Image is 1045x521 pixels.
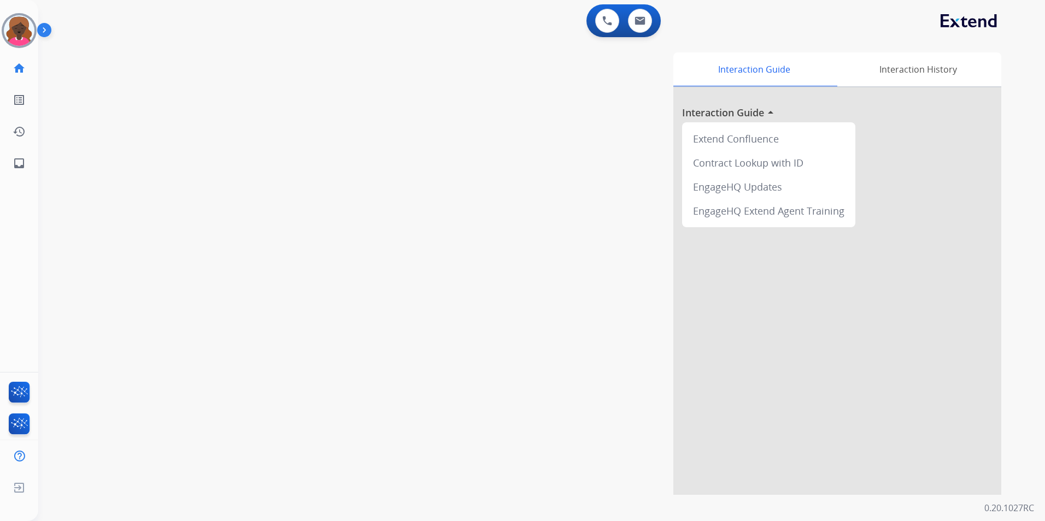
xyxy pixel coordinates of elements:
p: 0.20.1027RC [984,501,1034,514]
div: EngageHQ Extend Agent Training [686,199,851,223]
div: Interaction History [835,52,1001,86]
img: avatar [4,15,34,46]
div: Interaction Guide [673,52,835,86]
div: Contract Lookup with ID [686,151,851,175]
div: EngageHQ Updates [686,175,851,199]
mat-icon: home [13,62,26,75]
div: Extend Confluence [686,127,851,151]
mat-icon: inbox [13,157,26,170]
mat-icon: list_alt [13,93,26,106]
mat-icon: history [13,125,26,138]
